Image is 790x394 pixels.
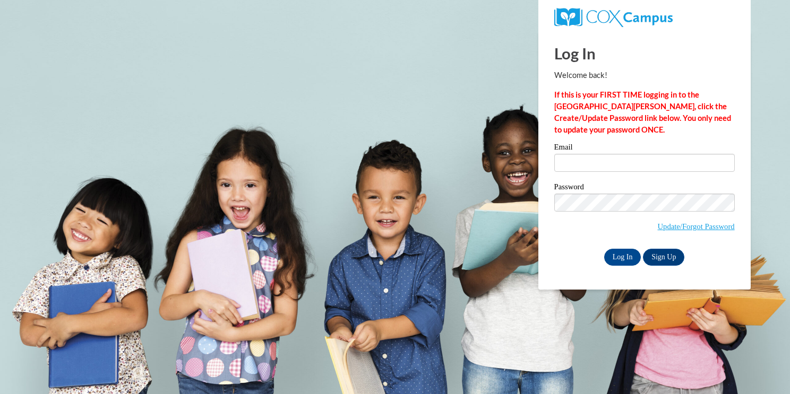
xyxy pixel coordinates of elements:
input: Log In [604,249,641,266]
p: Welcome back! [554,69,735,81]
strong: If this is your FIRST TIME logging in to the [GEOGRAPHIC_DATA][PERSON_NAME], click the Create/Upd... [554,90,731,134]
a: Sign Up [643,249,684,266]
label: Password [554,183,735,194]
label: Email [554,143,735,154]
h1: Log In [554,42,735,64]
img: COX Campus [554,8,673,27]
a: Update/Forgot Password [658,222,735,231]
a: COX Campus [554,12,673,21]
